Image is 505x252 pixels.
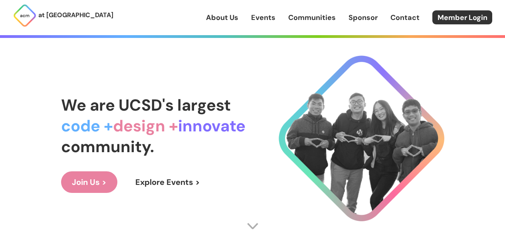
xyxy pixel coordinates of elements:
[13,4,113,28] a: at [GEOGRAPHIC_DATA]
[349,12,378,23] a: Sponsor
[432,10,492,24] a: Member Login
[206,12,238,23] a: About Us
[288,12,336,23] a: Communities
[251,12,275,23] a: Events
[61,171,117,193] a: Join Us >
[178,115,246,136] span: innovate
[38,10,113,20] p: at [GEOGRAPHIC_DATA]
[279,56,444,221] img: Cool Logo
[390,12,420,23] a: Contact
[13,4,37,28] img: ACM Logo
[61,136,154,157] span: community.
[61,95,231,115] span: We are UCSD's largest
[247,220,259,232] img: Scroll Arrow
[113,115,178,136] span: design +
[61,115,113,136] span: code +
[125,171,211,193] a: Explore Events >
